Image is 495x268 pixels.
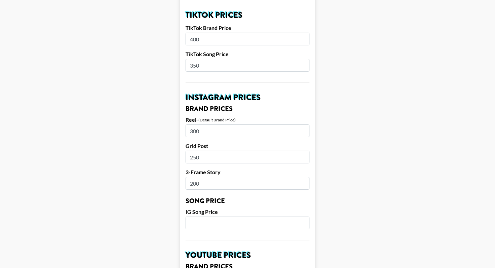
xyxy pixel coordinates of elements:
label: Grid Post [186,143,309,149]
h3: Song Price [186,198,309,204]
h2: TikTok Prices [186,11,309,19]
label: Reel [186,116,196,123]
label: IG Song Price [186,208,309,215]
div: - (Default Brand Price) [196,117,236,122]
h3: Brand Prices [186,106,309,112]
label: TikTok Brand Price [186,25,309,31]
label: TikTok Song Price [186,51,309,58]
label: 3-Frame Story [186,169,309,176]
h2: Instagram Prices [186,93,309,102]
h2: YouTube Prices [186,251,309,259]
